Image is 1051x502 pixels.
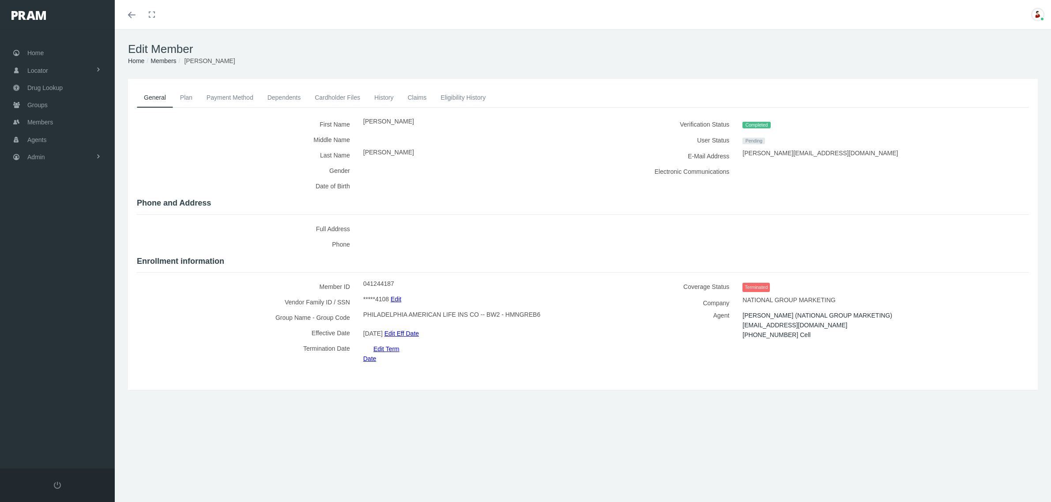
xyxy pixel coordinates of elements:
label: Full Address [137,221,357,236]
label: Gender [137,163,357,178]
label: Effective Date [137,325,357,341]
a: Cardholder Files [308,88,367,107]
span: Groups [27,97,48,113]
h1: Edit Member [128,42,1038,56]
label: E-Mail Address [590,148,736,164]
a: Eligibility History [433,88,493,107]
span: [PERSON_NAME] [363,115,414,128]
a: Plan [173,88,200,107]
label: First Name [137,116,357,132]
span: [PERSON_NAME] [184,57,235,64]
span: [PERSON_NAME][EMAIL_ADDRESS][DOMAIN_NAME] [742,146,898,160]
label: Termination Date [137,341,357,363]
a: Edit Eff Date [384,327,419,340]
span: Home [27,45,44,61]
img: PRAM_20_x_78.png [11,11,46,20]
h4: Phone and Address [137,199,1029,208]
span: Completed [742,122,770,129]
span: Drug Lookup [27,79,63,96]
a: Payment Method [200,88,260,107]
span: [PERSON_NAME] (NATIONAL GROUP MARKETING) [742,309,892,322]
span: [DATE] [363,327,383,340]
span: [EMAIL_ADDRESS][DOMAIN_NAME] [742,318,847,332]
a: Dependents [260,88,308,107]
label: User Status [590,132,736,148]
label: Coverage Status [590,279,736,295]
a: Claims [400,88,433,107]
span: Terminated [742,283,770,292]
a: Home [128,57,144,64]
span: 041244187 [363,277,394,290]
a: History [367,88,401,107]
h4: Enrollment information [137,257,1029,266]
span: Agents [27,131,47,148]
span: Members [27,114,53,131]
label: Member ID [137,279,357,294]
span: Admin [27,149,45,165]
span: PHILADELPHIA AMERICAN LIFE INS CO -- BW2 - HMNGREB6 [363,308,540,321]
label: Date of Birth [137,178,357,194]
span: Pending [742,138,765,145]
span: [PERSON_NAME] [363,146,414,159]
label: Company [590,295,736,311]
span: NATIONAL GROUP MARKETING [742,293,836,307]
label: Phone [137,236,357,252]
a: Edit [391,292,401,305]
span: Locator [27,62,48,79]
img: S_Profile_Picture_701.jpg [1031,8,1044,21]
label: Group Name - Group Code [137,310,357,325]
label: Last Name [137,147,357,163]
label: Verification Status [590,116,736,132]
a: Members [151,57,176,64]
label: Vendor Family ID / SSN [137,294,357,310]
a: General [137,88,173,108]
a: Edit Term Date [363,342,399,365]
label: Electronic Communications [590,164,736,179]
span: [PHONE_NUMBER] Cell [742,328,810,341]
label: Middle Name [137,132,357,147]
label: Agent [590,311,736,346]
